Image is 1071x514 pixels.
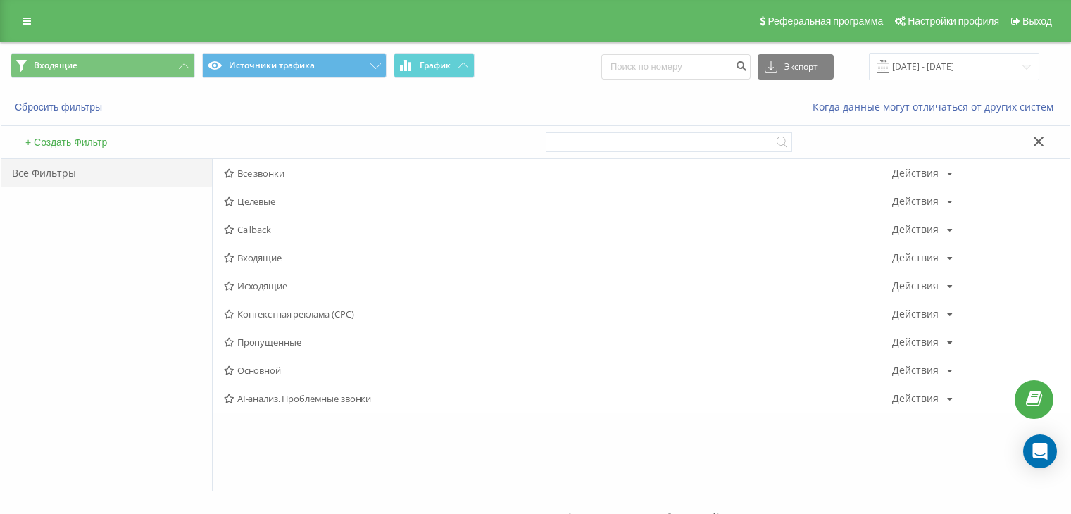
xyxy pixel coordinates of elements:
span: Настройки профиля [908,15,999,27]
div: Действия [892,365,939,375]
span: Основной [224,365,892,375]
button: Закрыть [1029,135,1049,150]
a: Когда данные могут отличаться от других систем [813,100,1060,113]
div: Все Фильтры [1,159,212,187]
button: Источники трафика [202,53,387,78]
button: Сбросить фильтры [11,101,109,113]
span: Реферальная программа [768,15,883,27]
span: Все звонки [224,168,892,178]
button: Экспорт [758,54,834,80]
div: Действия [892,309,939,319]
button: + Создать Фильтр [21,136,111,149]
span: Пропущенные [224,337,892,347]
span: Входящие [224,253,892,263]
span: AI-анализ. Проблемные звонки [224,394,892,403]
div: Действия [892,196,939,206]
div: Действия [892,225,939,234]
span: Callback [224,225,892,234]
div: Open Intercom Messenger [1023,434,1057,468]
div: Действия [892,168,939,178]
div: Действия [892,253,939,263]
div: Действия [892,337,939,347]
div: Действия [892,281,939,291]
span: Целевые [224,196,892,206]
span: Исходящие [224,281,892,291]
button: Входящие [11,53,195,78]
input: Поиск по номеру [601,54,751,80]
span: График [420,61,451,70]
span: Контекстная реклама (CPC) [224,309,892,319]
span: Выход [1022,15,1052,27]
div: Действия [892,394,939,403]
button: График [394,53,475,78]
span: Входящие [34,60,77,71]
